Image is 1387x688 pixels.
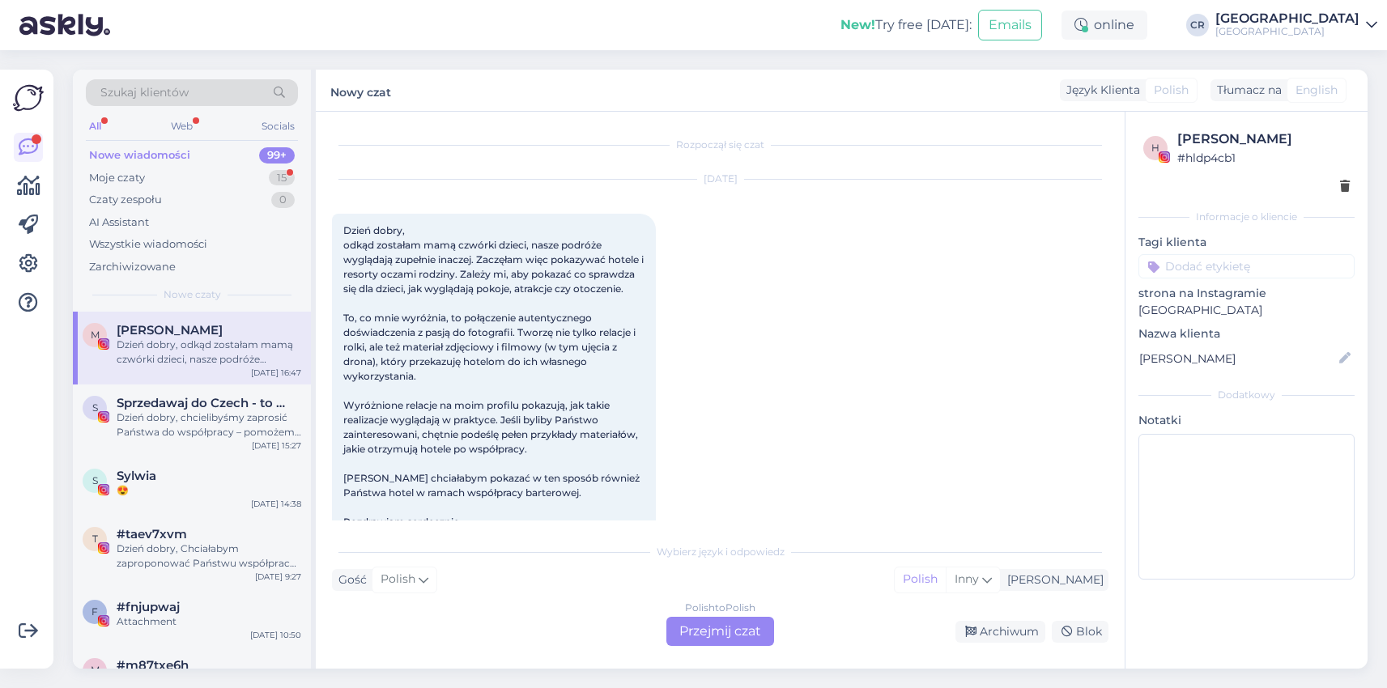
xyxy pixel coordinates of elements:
[164,287,221,302] span: Nowe czaty
[1138,210,1355,224] div: Informacje o kliencie
[100,84,189,101] span: Szukaj klientów
[955,621,1045,643] div: Archiwum
[1177,149,1350,167] div: # hldp4cb1
[92,533,98,545] span: t
[381,571,415,588] span: Polish
[330,79,391,101] label: Nowy czat
[271,192,295,208] div: 0
[89,214,149,231] div: AI Assistant
[117,483,301,498] div: 😍
[840,15,972,35] div: Try free [DATE]:
[117,410,301,440] div: Dzień dobry, chcielibyśmy zaprosić Państwa do współpracy – pomożemy dotrzeć do czeskich i [DEMOGR...
[1062,11,1147,40] div: online
[1138,388,1355,402] div: Dodatkowy
[955,571,979,586] span: Inny
[332,571,367,588] div: Gość
[1154,82,1189,99] span: Polish
[251,367,301,379] div: [DATE] 16:47
[255,571,301,583] div: [DATE] 9:27
[1138,302,1355,319] p: [GEOGRAPHIC_DATA]
[117,396,285,410] span: Sprzedawaj do Czech - to proste!
[895,567,946,592] div: Polish
[666,617,774,646] div: Przejmij czat
[1177,130,1350,149] div: [PERSON_NAME]
[1151,142,1159,154] span: h
[269,170,295,186] div: 15
[117,469,156,483] span: Sylwia
[1052,621,1108,643] div: Blok
[1138,412,1355,429] p: Notatki
[1138,234,1355,251] p: Tagi klienta
[89,147,190,164] div: Nowe wiadomości
[117,600,180,614] span: #fnjupwaj
[840,17,875,32] b: New!
[92,401,98,414] span: S
[91,605,98,618] span: f
[117,323,223,338] span: Monika Kowalewska
[1138,325,1355,342] p: Nazwa klienta
[252,440,301,452] div: [DATE] 15:27
[89,170,145,186] div: Moje czaty
[86,116,104,137] div: All
[343,224,646,542] span: Dzień dobry, odkąd zostałam mamą czwórki dzieci, nasze podróże wyglądają zupełnie inaczej. Zaczęł...
[89,192,162,208] div: Czaty zespołu
[250,629,301,641] div: [DATE] 10:50
[117,527,187,541] span: #taev7xvm
[1215,25,1359,38] div: [GEOGRAPHIC_DATA]
[117,658,189,673] span: #m87txe6h
[332,138,1108,152] div: Rozpoczął się czat
[258,116,298,137] div: Socials
[13,83,44,113] img: Askly Logo
[89,259,176,275] div: Zarchiwizowane
[168,116,196,137] div: Web
[1186,14,1209,36] div: CR
[117,541,301,571] div: Dzień dobry, Chciałabym zaproponować Państwu współpracę. Jestem blogerką z [GEOGRAPHIC_DATA] rozp...
[89,236,207,253] div: Wszystkie wiadomości
[1138,285,1355,302] p: strona na Instagramie
[251,498,301,510] div: [DATE] 14:38
[1001,571,1104,588] div: [PERSON_NAME]
[91,664,100,676] span: m
[1139,350,1336,367] input: Dodaj nazwę
[332,172,1108,186] div: [DATE]
[332,545,1108,559] div: Wybierz język i odpowiedz
[685,601,755,615] div: Polish to Polish
[1210,82,1282,99] div: Tłumacz na
[117,614,301,629] div: Attachment
[1060,82,1140,99] div: Język Klienta
[1215,12,1359,25] div: [GEOGRAPHIC_DATA]
[1138,254,1355,278] input: Dodać etykietę
[1215,12,1377,38] a: [GEOGRAPHIC_DATA][GEOGRAPHIC_DATA]
[91,329,100,341] span: M
[117,338,301,367] div: Dzień dobry, odkąd zostałam mamą czwórki dzieci, nasze podróże wyglądają zupełnie inaczej. Zaczęł...
[259,147,295,164] div: 99+
[978,10,1042,40] button: Emails
[1296,82,1338,99] span: English
[92,474,98,486] span: S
